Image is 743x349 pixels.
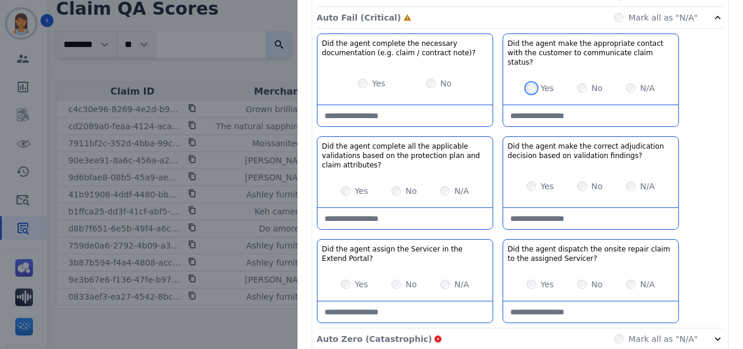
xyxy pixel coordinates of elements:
label: No [406,278,417,290]
label: Yes [541,278,554,290]
h3: Did the agent dispatch the onsite repair claim to the assigned Servicer? [508,244,674,263]
p: Auto Zero (Catastrophic) [317,333,432,345]
label: Yes [355,185,369,197]
label: Yes [541,180,554,192]
label: No [591,278,603,290]
label: N/A [640,82,655,94]
p: Auto Fail (Critical) [317,12,401,24]
h3: Did the agent complete the necessary documentation (e.g. claim / contract note)? [322,39,488,58]
label: Yes [372,78,386,89]
label: No [406,185,417,197]
label: No [440,78,451,89]
label: Mark all as "N/A" [628,12,698,24]
label: No [591,82,603,94]
label: N/A [454,185,469,197]
label: Mark all as "N/A" [628,333,698,345]
label: Yes [355,278,369,290]
label: N/A [454,278,469,290]
h3: Did the agent make the appropriate contact with the customer to communicate claim status? [508,39,674,67]
label: Yes [541,82,554,94]
h3: Did the agent complete all the applicable validations based on the protection plan and claim attr... [322,142,488,170]
h3: Did the agent assign the Servicer in the Extend Portal? [322,244,488,263]
label: N/A [640,278,655,290]
label: No [591,180,603,192]
label: N/A [640,180,655,192]
h3: Did the agent make the correct adjudication decision based on validation findings? [508,142,674,160]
